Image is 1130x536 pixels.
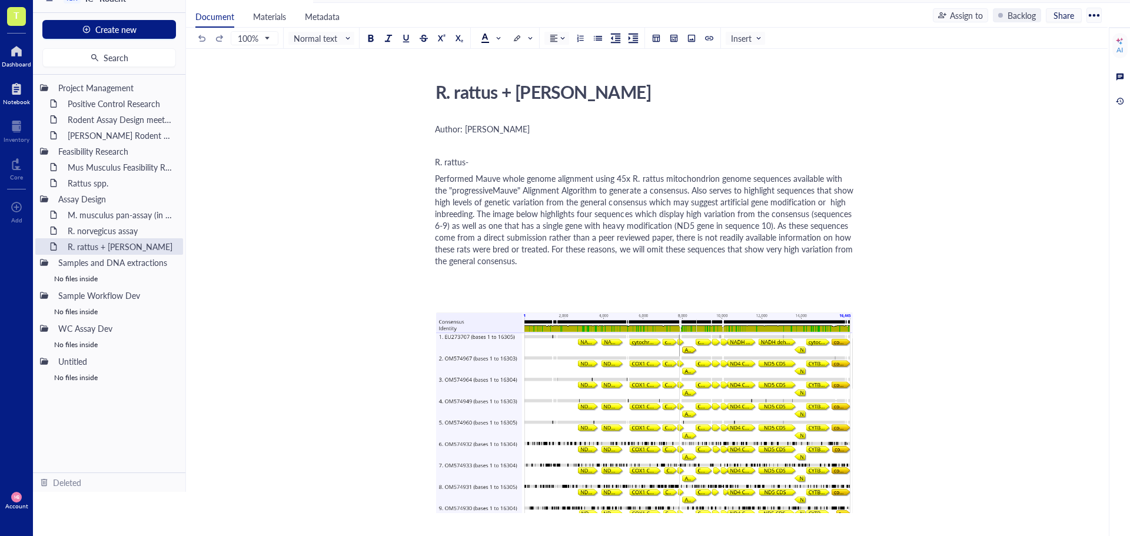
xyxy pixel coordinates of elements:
div: Feasibility Research [53,143,178,159]
div: R. rattus + [PERSON_NAME] [62,238,178,255]
button: Search [42,48,176,67]
div: Add [11,217,22,224]
span: Search [104,53,128,62]
div: R. rattus + [PERSON_NAME] [430,77,849,106]
button: Share [1046,8,1082,22]
span: R. rattus- [435,156,468,168]
a: Notebook [3,79,30,105]
div: Project Management [53,79,178,96]
div: WC Assay Dev [53,320,178,337]
div: Core [10,174,23,181]
span: Metadata [305,11,340,22]
div: Deleted [53,476,81,489]
div: [PERSON_NAME] Rodent Test Full Proposal [62,127,178,144]
div: Rattus spp. [62,175,178,191]
div: No files inside [35,337,183,353]
div: Sample Workflow Dev [53,287,178,304]
div: No files inside [35,369,183,386]
div: Assay Design [53,191,178,207]
div: Mus Musculus Feasibility Research [62,159,178,175]
div: Inventory [4,136,29,143]
a: Dashboard [2,42,31,68]
span: MB [14,495,19,500]
a: Inventory [4,117,29,143]
div: Backlog [1008,9,1036,22]
span: T [14,8,19,22]
div: Untitled [53,353,178,369]
div: Dashboard [2,61,31,68]
div: R. norvegicus assay [62,222,178,239]
div: Rodent Assay Design meeting_[DATE] [62,111,178,128]
div: Samples and DNA extractions [53,254,178,271]
div: No files inside [35,304,183,320]
a: Core [10,155,23,181]
div: Notebook [3,98,30,105]
span: Materials [253,11,286,22]
span: Normal text [294,33,351,44]
span: Author: [PERSON_NAME] [435,123,530,135]
span: Document [195,11,234,22]
div: M. musculus pan-assay (in progress) [62,207,178,223]
div: AI [1116,45,1123,55]
div: No files inside [35,271,183,287]
div: Assign to [950,9,983,22]
div: Positive Control Research [62,95,178,112]
span: Share [1053,10,1074,21]
div: Account [5,502,28,510]
span: Create new [95,25,137,34]
span: 100% [238,33,269,44]
button: Create new [42,20,176,39]
span: Insert [731,33,762,44]
span: Performed Mauve whole genome alignment using 45x R. rattus mitochondrion genome sequences availab... [435,172,856,267]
